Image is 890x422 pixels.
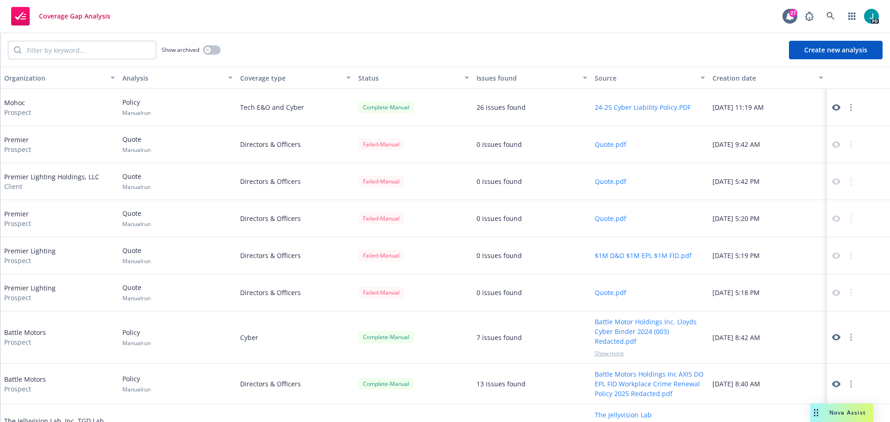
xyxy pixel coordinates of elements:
[477,102,526,112] div: 26 issues found
[358,287,404,298] div: Failed - Manual
[358,139,404,150] div: Failed - Manual
[122,220,151,228] span: Manual run
[477,73,577,83] div: Issues found
[122,339,151,347] span: Manual run
[4,209,31,228] div: Premier
[122,385,151,393] span: Manual run
[477,139,522,149] div: 0 issues found
[709,89,827,126] div: [DATE] 11:19 AM
[712,73,813,83] div: Creation date
[122,246,151,265] div: Quote
[709,364,827,404] div: [DATE] 8:40 AM
[709,311,827,364] div: [DATE] 8:42 AM
[709,237,827,274] div: [DATE] 5:19 PM
[236,89,355,126] div: Tech E&O and Cyber
[236,237,355,274] div: Directors & Officers
[4,135,31,154] div: Premier
[122,134,151,154] div: Quote
[236,200,355,237] div: Directors & Officers
[595,102,691,112] button: 24-25 Cyber Liability Policy.PDF
[591,67,709,89] button: Source
[477,379,526,389] div: 13 issues found
[4,73,105,83] div: Organization
[800,7,819,25] a: Report a Bug
[236,67,355,89] button: Coverage type
[595,369,706,398] button: Battle Motors Holdings Inc AXIS DO EPL FID Workplace Crime Renewal Policy 2025 Redacted.pdf
[595,73,695,83] div: Source
[4,337,46,347] span: Prospect
[810,403,822,422] div: Drag to move
[789,9,797,17] div: 27
[4,256,56,265] span: Prospect
[4,145,31,154] span: Prospect
[477,288,522,297] div: 0 issues found
[122,257,151,265] span: Manual run
[240,73,341,83] div: Coverage type
[477,251,522,260] div: 0 issues found
[709,200,827,237] div: [DATE] 5:20 PM
[843,7,861,25] a: Switch app
[0,67,119,89] button: Organization
[477,214,522,223] div: 0 issues found
[4,384,46,394] span: Prospect
[829,409,866,416] span: Nova Assist
[595,349,624,357] span: Show more
[810,403,873,422] button: Nova Assist
[122,208,151,228] div: Quote
[4,283,56,302] div: Premier Lighting
[236,274,355,311] div: Directors & Officers
[122,109,151,117] span: Manual run
[4,219,31,228] span: Prospect
[122,294,151,302] span: Manual run
[4,98,31,117] div: Mohoc
[4,246,56,265] div: Premier Lighting
[122,171,151,191] div: Quote
[236,311,355,364] div: Cyber
[709,67,827,89] button: Creation date
[122,374,151,393] div: Policy
[821,7,840,25] a: Search
[358,378,414,390] div: Complete - Manual
[477,176,522,186] div: 0 issues found
[595,176,626,186] button: Quote.pdf
[709,163,827,200] div: [DATE] 5:42 PM
[7,3,114,29] a: Coverage Gap Analysis
[595,317,706,346] button: Battle Motor Holdings Inc. Lloyds Cyber Binder 2024 (003) Redacted.pdf
[14,46,21,54] svg: Search
[358,176,404,187] div: Failed - Manual
[595,214,626,223] button: Quote.pdf
[4,172,99,191] div: Premier Lighting Holdings, LLC
[236,163,355,200] div: Directors & Officers
[4,182,99,191] span: Client
[358,73,459,83] div: Status
[162,46,199,54] span: Show archived
[355,67,473,89] button: Status
[236,364,355,404] div: Directors & Officers
[358,250,404,261] div: Failed - Manual
[595,139,626,149] button: Quote.pdf
[473,67,591,89] button: Issues found
[709,274,827,311] div: [DATE] 5:18 PM
[122,328,151,347] div: Policy
[122,97,151,117] div: Policy
[358,213,404,224] div: Failed - Manual
[789,41,883,59] button: Create new analysis
[122,283,151,302] div: Quote
[122,183,151,191] span: Manual run
[358,101,414,113] div: Complete - Manual
[595,251,692,260] button: $1M D&O $1M EPL $1M FID.pdf
[4,374,46,394] div: Battle Motors
[39,13,110,20] span: Coverage Gap Analysis
[122,73,223,83] div: Analysis
[595,288,626,297] button: Quote.pdf
[358,331,414,343] div: Complete - Manual
[21,41,156,59] input: Filter by keyword...
[4,107,31,117] span: Prospect
[864,9,879,24] img: photo
[4,328,46,347] div: Battle Motors
[119,67,237,89] button: Analysis
[122,146,151,154] span: Manual run
[709,126,827,163] div: [DATE] 9:42 AM
[477,333,522,342] div: 7 issues found
[4,293,56,302] span: Prospect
